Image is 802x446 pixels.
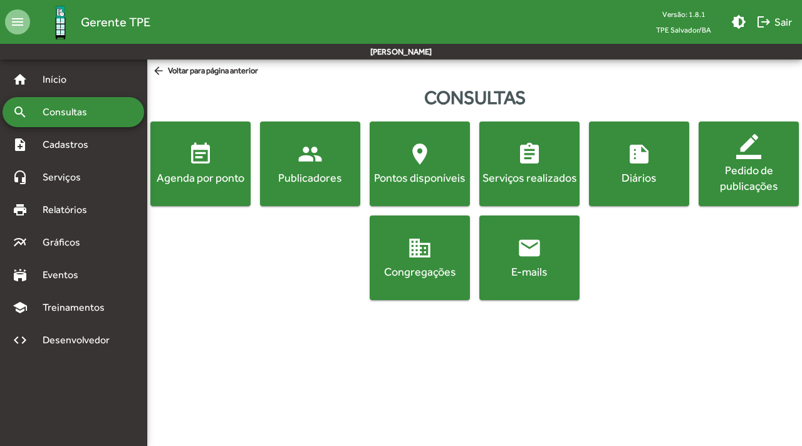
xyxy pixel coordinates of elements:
[263,170,358,185] div: Publicadores
[699,122,799,206] button: Pedido de publicações
[40,2,81,43] img: Logo
[591,170,687,185] div: Diários
[627,142,652,167] mat-icon: summarize
[150,122,251,206] button: Agenda por ponto
[517,236,542,261] mat-icon: email
[152,65,258,78] span: Voltar para página anterior
[13,300,28,315] mat-icon: school
[407,142,432,167] mat-icon: location_on
[482,170,577,185] div: Serviços realizados
[701,162,796,194] div: Pedido de publicações
[731,14,746,29] mat-icon: brightness_medium
[81,12,150,32] span: Gerente TPE
[756,11,792,33] span: Sair
[751,11,797,33] button: Sair
[298,142,323,167] mat-icon: people
[372,264,467,279] div: Congregações
[35,137,105,152] span: Cadastros
[13,170,28,185] mat-icon: headset_mic
[13,72,28,87] mat-icon: home
[13,267,28,283] mat-icon: stadium
[370,122,470,206] button: Pontos disponíveis
[517,142,542,167] mat-icon: assignment
[152,65,168,78] mat-icon: arrow_back
[35,105,103,120] span: Consultas
[35,300,120,315] span: Treinamentos
[646,22,721,38] span: TPE Salvador/BA
[35,267,95,283] span: Eventos
[479,122,580,206] button: Serviços realizados
[35,235,97,250] span: Gráficos
[407,236,432,261] mat-icon: domain
[147,83,802,111] div: Consultas
[589,122,689,206] button: Diários
[756,14,771,29] mat-icon: logout
[482,264,577,279] div: E-mails
[35,170,98,185] span: Serviços
[153,170,248,185] div: Agenda por ponto
[13,105,28,120] mat-icon: search
[736,134,761,159] mat-icon: border_color
[646,6,721,22] div: Versão: 1.8.1
[479,215,580,300] button: E-mails
[13,235,28,250] mat-icon: multiline_chart
[5,9,30,34] mat-icon: menu
[30,2,150,43] a: Gerente TPE
[35,202,103,217] span: Relatórios
[188,142,213,167] mat-icon: event_note
[372,170,467,185] div: Pontos disponíveis
[260,122,360,206] button: Publicadores
[370,215,470,300] button: Congregações
[13,202,28,217] mat-icon: print
[13,137,28,152] mat-icon: note_add
[35,72,85,87] span: Início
